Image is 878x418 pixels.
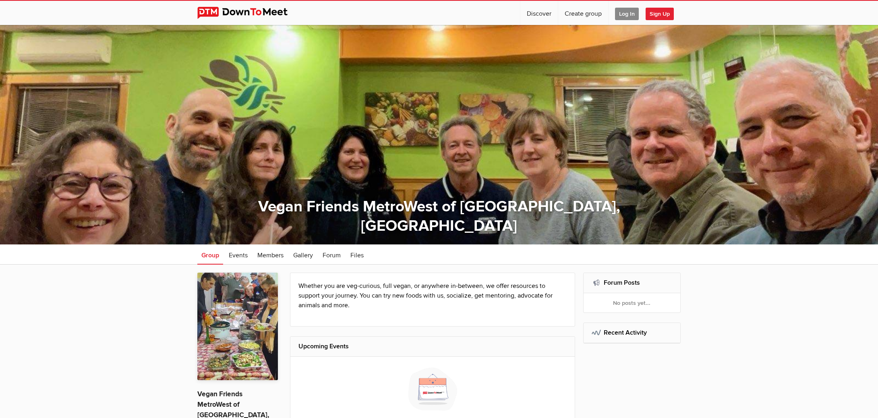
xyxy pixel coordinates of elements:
span: Forum [323,251,341,259]
img: DownToMeet [197,7,300,19]
span: Log In [615,8,639,20]
a: Gallery [289,244,317,265]
a: Forum [319,244,345,265]
a: Discover [520,1,558,25]
span: Sign Up [646,8,674,20]
a: Create group [558,1,608,25]
span: Members [257,251,284,259]
span: Gallery [293,251,313,259]
a: Sign Up [646,1,680,25]
a: Events [225,244,252,265]
p: Whether you are veg-curious, full vegan, or anywhere in-between, we offer resources to support yo... [298,281,567,310]
a: Log In [609,1,645,25]
img: Vegan Friends MetroWest of Boston, MA [197,273,278,380]
a: Files [346,244,368,265]
h2: Upcoming Events [298,337,567,356]
a: Group [197,244,223,265]
span: Files [350,251,364,259]
span: Group [201,251,219,259]
h2: Recent Activity [592,323,673,342]
a: Forum Posts [604,279,640,287]
div: No posts yet... [584,293,681,312]
span: Events [229,251,248,259]
a: Members [253,244,288,265]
